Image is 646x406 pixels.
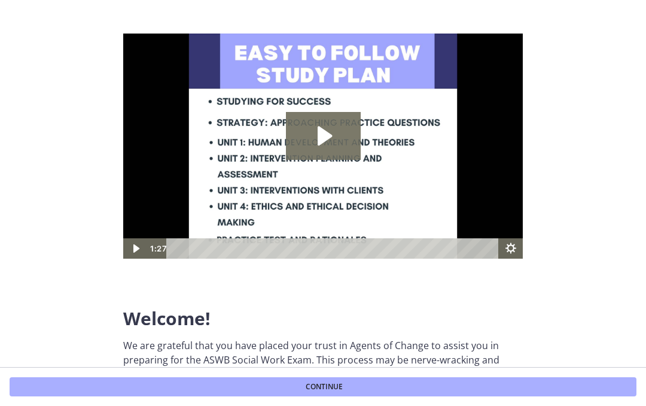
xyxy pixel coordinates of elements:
[123,306,211,331] span: Welcome!
[163,78,237,126] button: Play Video: c1o6hcmjueu5qasqsu00.mp4
[123,338,523,381] p: We are grateful that you have placed your trust in Agents of Change to assist you in preparing fo...
[376,205,400,225] button: Show settings menu
[52,205,370,225] div: Playbar
[10,377,636,396] button: Continue
[306,382,343,392] span: Continue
